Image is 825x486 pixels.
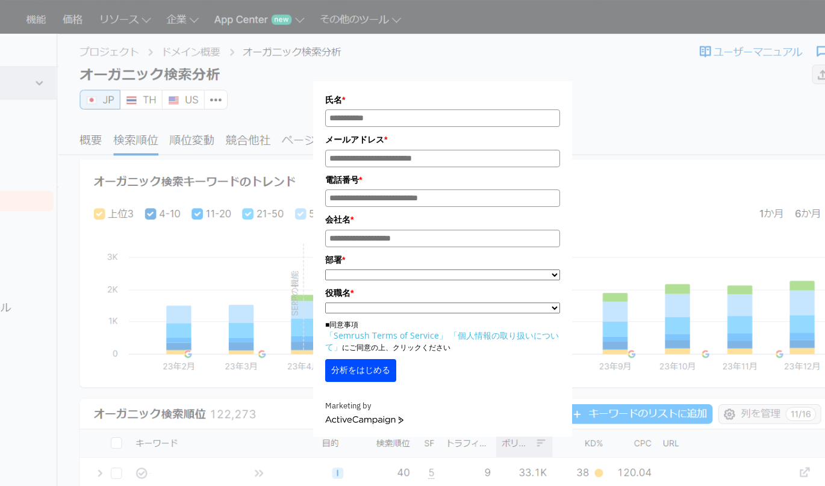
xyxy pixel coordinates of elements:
[325,173,560,186] label: 電話番号
[325,213,560,226] label: 会社名
[325,359,396,382] button: 分析をはじめる
[325,253,560,266] label: 部署
[325,93,560,106] label: 氏名
[325,400,560,413] div: Marketing by
[325,330,447,341] a: 「Semrush Terms of Service」
[325,330,559,352] a: 「個人情報の取り扱いについて」
[325,286,560,300] label: 役職名
[325,319,560,353] p: ■同意事項 にご同意の上、クリックください
[325,133,560,146] label: メールアドレス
